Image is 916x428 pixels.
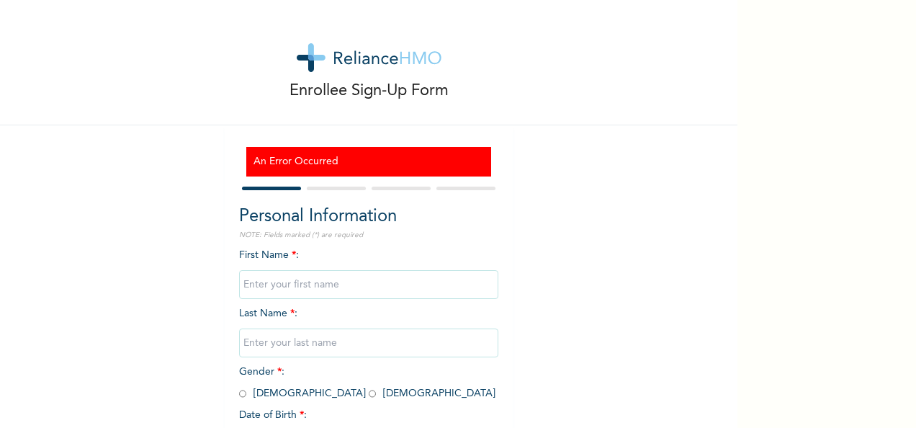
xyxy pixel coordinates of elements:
[239,308,498,348] span: Last Name :
[239,270,498,299] input: Enter your first name
[289,79,449,103] p: Enrollee Sign-Up Form
[239,250,498,290] span: First Name :
[239,408,307,423] span: Date of Birth :
[239,329,498,357] input: Enter your last name
[239,230,498,241] p: NOTE: Fields marked (*) are required
[253,154,484,169] h3: An Error Occurred
[239,204,498,230] h2: Personal Information
[239,367,495,398] span: Gender : [DEMOGRAPHIC_DATA] [DEMOGRAPHIC_DATA]
[297,43,441,72] img: logo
